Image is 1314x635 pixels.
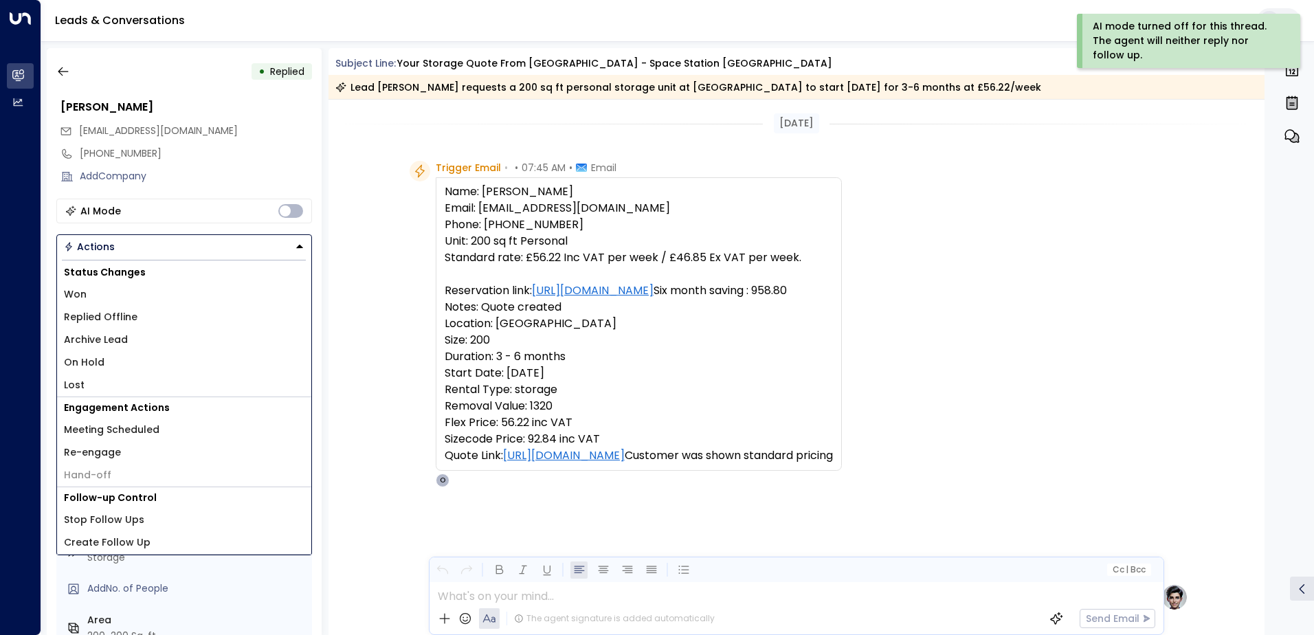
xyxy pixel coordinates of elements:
span: Lost [64,378,85,392]
div: [PERSON_NAME] [60,99,312,115]
div: [DATE] [774,113,819,133]
span: peppercasper1@gmail.com [79,124,238,138]
span: • [569,161,572,175]
a: Leads & Conversations [55,12,185,28]
span: [EMAIL_ADDRESS][DOMAIN_NAME] [79,124,238,137]
div: Actions [64,241,115,253]
span: Email [591,161,616,175]
span: Replied Offline [64,310,137,324]
label: Area [87,613,307,627]
div: The agent signature is added automatically [514,612,715,625]
span: Meeting Scheduled [64,423,159,437]
div: Your storage quote from [GEOGRAPHIC_DATA] - Space Station [GEOGRAPHIC_DATA] [397,56,832,71]
div: AI mode turned off for this thread. The agent will neither reply nor follow up. [1093,19,1282,63]
div: O [436,474,449,487]
span: | [1126,565,1128,575]
h1: Status Changes [57,262,311,283]
div: Lead [PERSON_NAME] requests a 200 sq ft personal storage unit at [GEOGRAPHIC_DATA] to start [DATE... [335,80,1041,94]
div: [PHONE_NUMBER] [80,146,312,161]
img: profile-logo.png [1161,583,1188,611]
button: Actions [56,234,312,259]
span: Hand-off [64,468,111,482]
pre: Name: [PERSON_NAME] Email: [EMAIL_ADDRESS][DOMAIN_NAME] Phone: [PHONE_NUMBER] Unit: 200 sq ft Per... [445,183,833,464]
span: Trigger Email [436,161,501,175]
h1: Follow-up Control [57,487,311,509]
button: Cc|Bcc [1106,564,1150,577]
span: Re-engage [64,445,121,460]
a: [URL][DOMAIN_NAME] [532,282,654,299]
h1: Engagement Actions [57,397,311,419]
button: Undo [434,561,451,579]
span: • [504,161,508,175]
span: Won [64,287,87,302]
div: AI Mode [80,204,121,218]
button: Redo [458,561,475,579]
span: Subject Line: [335,56,396,70]
div: AddNo. of People [87,581,307,596]
span: Archive Lead [64,333,128,347]
span: Stop Follow Ups [64,513,144,527]
div: Button group with a nested menu [56,234,312,259]
span: • [515,161,518,175]
div: AddCompany [80,169,312,183]
div: • [258,59,265,84]
span: 07:45 AM [522,161,566,175]
span: On Hold [64,355,104,370]
a: [URL][DOMAIN_NAME] [503,447,625,464]
span: Replied [270,65,304,78]
span: Cc Bcc [1112,565,1145,575]
span: Create Follow Up [64,535,151,550]
div: Storage [87,550,307,565]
